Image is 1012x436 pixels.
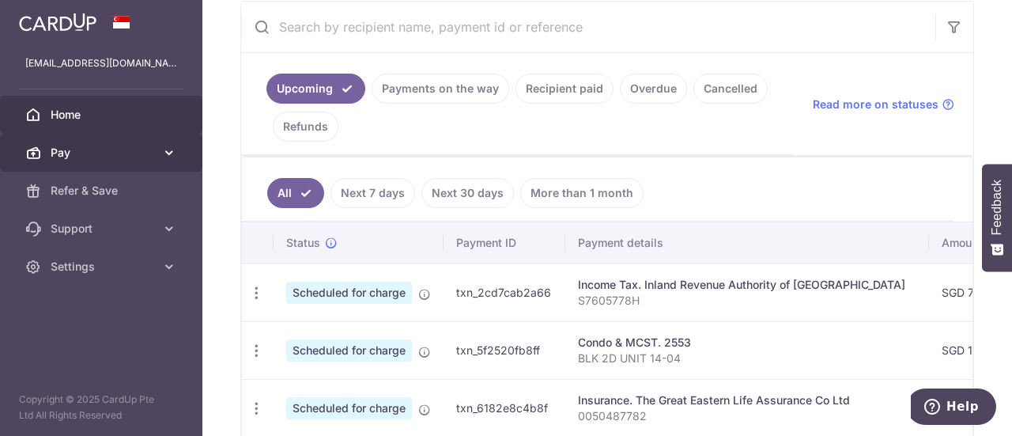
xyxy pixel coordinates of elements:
[372,74,509,104] a: Payments on the way
[990,180,1004,235] span: Feedback
[982,164,1012,271] button: Feedback - Show survey
[51,107,155,123] span: Home
[693,74,768,104] a: Cancelled
[25,55,177,71] p: [EMAIL_ADDRESS][DOMAIN_NAME]
[578,351,916,366] p: BLK 2D UNIT 14-04
[578,408,916,424] p: 0050487782
[286,235,320,251] span: Status
[19,13,96,32] img: CardUp
[578,293,916,309] p: S7605778H
[267,178,324,208] a: All
[565,222,929,263] th: Payment details
[942,235,982,251] span: Amount
[286,397,412,419] span: Scheduled for charge
[444,222,565,263] th: Payment ID
[515,74,614,104] a: Recipient paid
[620,74,687,104] a: Overdue
[51,259,155,275] span: Settings
[444,263,565,321] td: txn_2cd7cab2a66
[286,282,412,304] span: Scheduled for charge
[578,335,916,351] div: Condo & MCST. 2553
[813,97,954,112] a: Read more on statuses
[286,339,412,362] span: Scheduled for charge
[911,389,996,428] iframe: Opens a widget where you can find more information
[444,321,565,379] td: txn_5f2520fb8ff
[330,178,415,208] a: Next 7 days
[520,178,644,208] a: More than 1 month
[578,392,916,408] div: Insurance. The Great Eastern Life Assurance Co Ltd
[241,2,935,52] input: Search by recipient name, payment id or reference
[266,74,365,104] a: Upcoming
[273,112,338,142] a: Refunds
[421,178,514,208] a: Next 30 days
[51,145,155,161] span: Pay
[813,97,938,112] span: Read more on statuses
[51,221,155,237] span: Support
[51,183,155,199] span: Refer & Save
[578,277,916,293] div: Income Tax. Inland Revenue Authority of [GEOGRAPHIC_DATA]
